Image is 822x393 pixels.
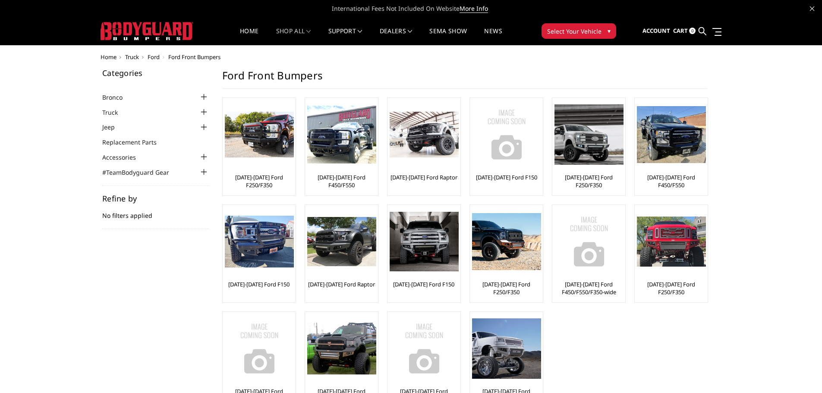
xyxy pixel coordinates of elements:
span: Cart [673,27,688,35]
img: No Image [225,314,294,383]
span: ▾ [608,26,611,35]
h5: Refine by [102,195,209,202]
a: Replacement Parts [102,138,167,147]
img: No Image [554,207,624,276]
a: #TeamBodyguard Gear [102,168,180,177]
a: Bronco [102,93,133,102]
a: Home [240,28,258,45]
a: Ford [148,53,160,61]
a: [DATE]-[DATE] Ford F450/F550 [637,173,705,189]
a: [DATE]-[DATE] Ford F450/F550/F350-wide [554,280,623,296]
a: [DATE]-[DATE] Ford Raptor [391,173,457,181]
img: No Image [472,100,541,169]
a: Support [328,28,362,45]
h1: Ford Front Bumpers [222,69,707,89]
a: News [484,28,502,45]
a: shop all [276,28,311,45]
a: [DATE]-[DATE] Ford F250/F350 [554,173,623,189]
a: No Image [390,314,458,383]
img: No Image [390,314,459,383]
button: Select Your Vehicle [542,23,616,39]
a: [DATE]-[DATE] Ford F250/F350 [472,280,541,296]
a: Jeep [102,123,126,132]
span: Account [642,27,670,35]
a: [DATE]-[DATE] Ford F150 [476,173,537,181]
a: SEMA Show [429,28,467,45]
span: Select Your Vehicle [547,27,602,36]
a: [DATE]-[DATE] Ford F150 [393,280,454,288]
span: Ford Front Bumpers [168,53,220,61]
img: BODYGUARD BUMPERS [101,22,193,40]
a: No Image [225,314,293,383]
a: No Image [554,207,623,276]
h5: Categories [102,69,209,77]
a: [DATE]-[DATE] Ford F150 [228,280,290,288]
a: Cart 0 [673,19,696,43]
a: [DATE]-[DATE] Ford F450/F550 [307,173,376,189]
a: Accessories [102,153,147,162]
a: More Info [460,4,488,13]
a: Home [101,53,117,61]
a: [DATE]-[DATE] Ford F250/F350 [637,280,705,296]
a: Dealers [380,28,413,45]
span: 0 [689,28,696,34]
a: Truck [102,108,129,117]
a: [DATE]-[DATE] Ford Raptor [308,280,375,288]
a: Account [642,19,670,43]
a: [DATE]-[DATE] Ford F250/F350 [225,173,293,189]
div: No filters applied [102,195,209,229]
a: Truck [125,53,139,61]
